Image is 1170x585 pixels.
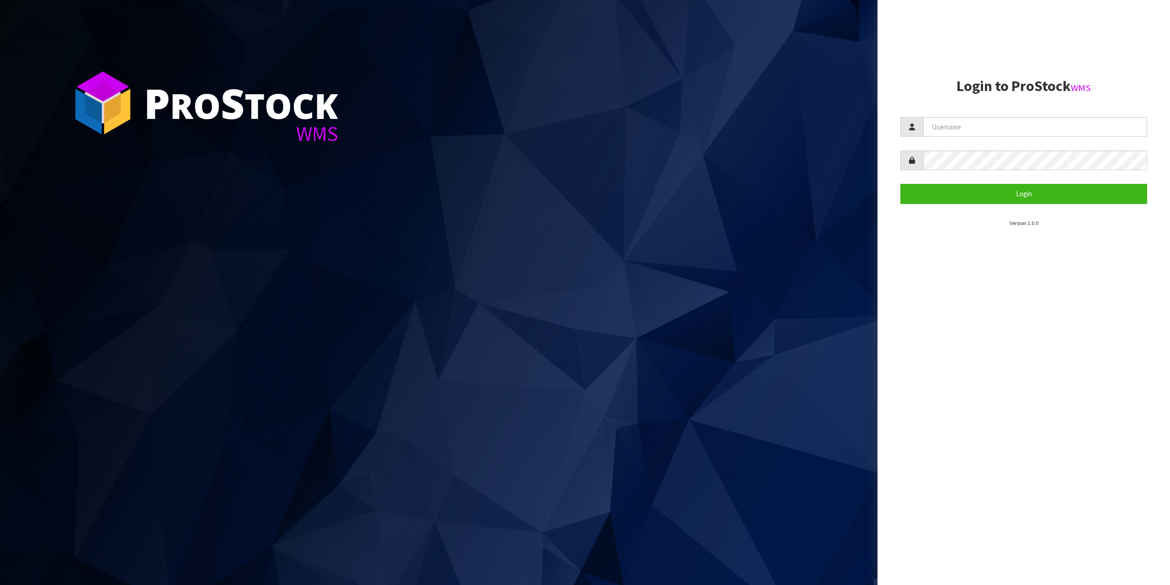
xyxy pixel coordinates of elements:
small: WMS [1071,82,1091,94]
img: ProStock Cube [69,69,137,137]
small: Version 1.0.0 [1010,220,1038,226]
div: ro tock [144,82,338,123]
h2: Login to ProStock [900,78,1147,94]
span: S [221,75,245,131]
button: Login [900,184,1147,204]
input: Username [923,117,1147,137]
span: P [144,75,170,131]
div: WMS [144,123,338,144]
